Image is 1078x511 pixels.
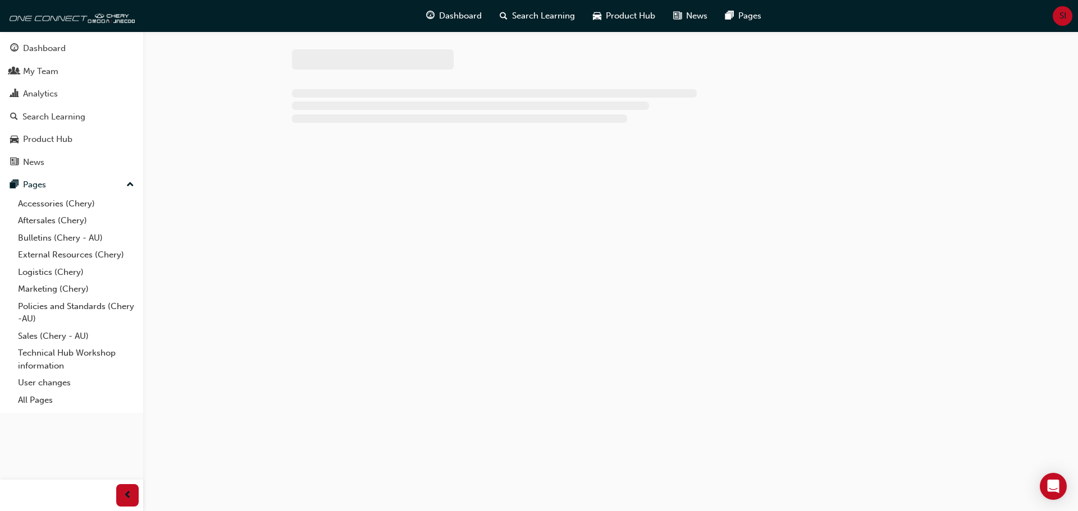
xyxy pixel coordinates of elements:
[4,36,139,174] button: DashboardMy TeamAnalyticsSearch LearningProduct HubNews
[4,174,139,195] button: Pages
[23,178,46,191] div: Pages
[124,489,132,503] span: prev-icon
[23,42,66,55] div: Dashboard
[1040,473,1067,500] div: Open Intercom Messenger
[13,280,139,298] a: Marketing (Chery)
[23,133,72,146] div: Product Hub
[664,4,716,27] a: news-iconNews
[4,84,139,104] a: Analytics
[126,178,134,192] span: up-icon
[716,4,770,27] a: pages-iconPages
[13,344,139,374] a: Technical Hub Workshop information
[23,156,44,169] div: News
[673,9,682,23] span: news-icon
[606,10,655,22] span: Product Hub
[500,9,508,23] span: search-icon
[23,65,58,78] div: My Team
[4,152,139,173] a: News
[725,9,734,23] span: pages-icon
[13,195,139,213] a: Accessories (Chery)
[10,89,19,99] span: chart-icon
[593,9,601,23] span: car-icon
[13,392,139,409] a: All Pages
[10,44,19,54] span: guage-icon
[10,112,18,122] span: search-icon
[491,4,584,27] a: search-iconSearch Learning
[13,246,139,264] a: External Resources (Chery)
[13,264,139,281] a: Logistics (Chery)
[13,229,139,247] a: Bulletins (Chery - AU)
[1053,6,1072,26] button: SI
[10,158,19,168] span: news-icon
[512,10,575,22] span: Search Learning
[10,135,19,145] span: car-icon
[4,61,139,82] a: My Team
[10,67,19,77] span: people-icon
[4,129,139,150] a: Product Hub
[23,88,58,100] div: Analytics
[10,180,19,190] span: pages-icon
[584,4,664,27] a: car-iconProduct Hub
[686,10,707,22] span: News
[417,4,491,27] a: guage-iconDashboard
[6,4,135,27] img: oneconnect
[439,10,482,22] span: Dashboard
[22,111,85,123] div: Search Learning
[426,9,435,23] span: guage-icon
[738,10,761,22] span: Pages
[4,38,139,59] a: Dashboard
[13,374,139,392] a: User changes
[13,328,139,345] a: Sales (Chery - AU)
[4,107,139,127] a: Search Learning
[1059,10,1066,22] span: SI
[13,298,139,328] a: Policies and Standards (Chery -AU)
[13,212,139,229] a: Aftersales (Chery)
